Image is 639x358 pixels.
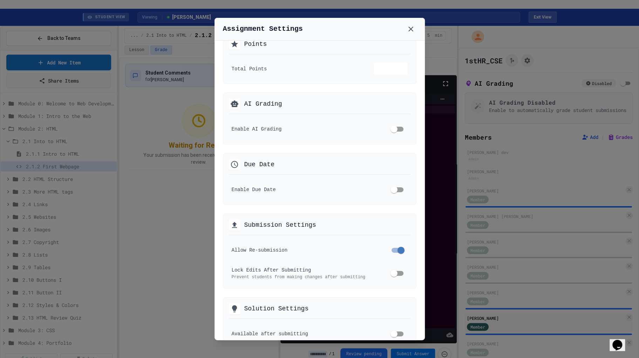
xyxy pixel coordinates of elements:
[232,126,382,133] div: Enable AI Grading
[244,304,309,314] h2: Solution Settings
[244,39,267,49] h2: Points
[610,330,632,351] iframe: chat widget
[244,99,282,109] h2: AI Grading
[244,220,316,230] h2: Submission Settings
[232,65,368,72] div: Total Points
[232,267,382,274] div: Lock Edits After Submitting
[244,160,274,169] h2: Due Date
[232,186,382,193] div: Enable Due Date
[232,330,382,337] div: Available after submitting
[232,274,382,280] div: Prevent students from making changes after submitting
[223,24,303,34] h1: Assignment Settings
[232,247,382,254] div: Allow Re-submission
